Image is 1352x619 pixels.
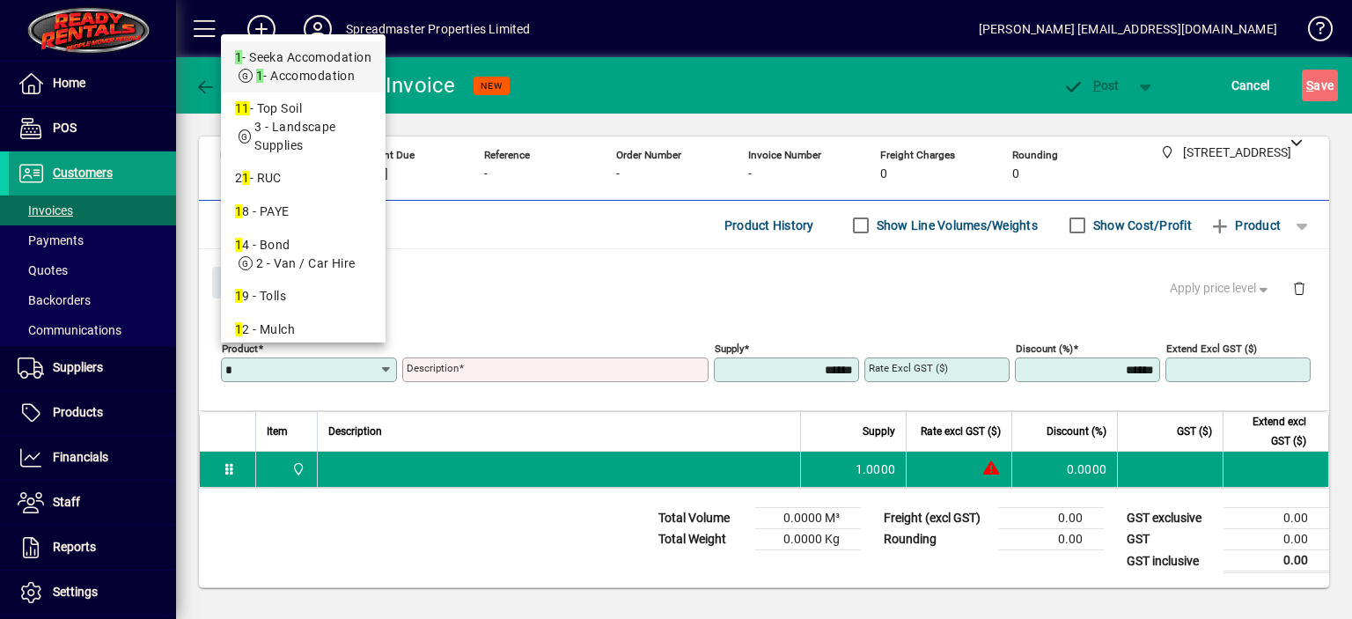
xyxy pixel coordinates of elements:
em: 1 [235,322,242,336]
span: Products [53,405,103,419]
td: 0.0000 [1011,452,1117,487]
a: Products [9,391,176,435]
div: [PERSON_NAME] [EMAIL_ADDRESS][DOMAIN_NAME] [979,15,1277,43]
a: Quotes [9,255,176,285]
em: 1 [235,101,242,115]
div: - Seeka Accomodation [235,48,371,67]
em: 1 [242,101,249,115]
mat-option: 18 - PAYE [221,195,386,229]
div: 8 - PAYE [235,203,371,221]
span: - [484,167,488,181]
a: POS [9,107,176,151]
div: 4 - Bond [235,236,371,254]
td: GST [1118,529,1223,550]
span: Invoices [18,203,73,217]
a: Staff [9,481,176,525]
a: Payments [9,225,176,255]
span: Customers [53,166,113,180]
div: Spreadmaster Properties Limited [346,15,530,43]
span: Cancel [1231,71,1270,99]
span: POS [53,121,77,135]
td: Total Weight [650,529,755,550]
span: Apply price level [1170,279,1272,298]
span: Item [267,422,288,441]
span: 3 - Landscape Supplies [254,120,336,152]
em: 1 [235,50,242,64]
a: Home [9,62,176,106]
mat-label: Supply [715,343,744,355]
button: Product History [717,210,821,241]
a: Invoices [9,195,176,225]
td: 0.00 [1223,529,1329,550]
mat-label: Rate excl GST ($) [869,362,948,374]
span: Product History [724,211,814,239]
em: 1 [256,69,263,83]
a: Reports [9,526,176,570]
mat-option: 14 - Bond [221,229,386,280]
app-page-header-button: Delete [1278,280,1320,296]
span: Settings [53,585,98,599]
button: Profile [290,13,346,45]
span: 2 - Van / Car Hire [256,256,356,270]
span: 0 [880,167,887,181]
mat-label: Product [222,343,258,355]
em: 1 [242,171,249,185]
td: 0.00 [998,508,1104,529]
span: Communications [18,323,121,337]
span: Quotes [18,263,68,277]
button: Save [1302,70,1338,101]
a: Communications [9,315,176,345]
td: Rounding [875,529,998,550]
td: GST exclusive [1118,508,1223,529]
button: Post [1054,70,1128,101]
span: GST ($) [1177,422,1212,441]
td: Freight (excl GST) [875,508,998,529]
button: Close [212,267,272,298]
span: 3 - Landscape Supplies [254,341,336,373]
span: Staff [53,495,80,509]
span: ave [1306,71,1334,99]
span: ost [1062,78,1120,92]
em: 1 [235,289,242,303]
a: Financials [9,436,176,480]
span: - [616,167,620,181]
span: Financials [53,450,108,464]
span: 0 [1012,167,1019,181]
span: P [1093,78,1101,92]
span: Discount (%) [1047,422,1106,441]
span: Payments [18,233,84,247]
label: Show Line Volumes/Weights [873,217,1038,234]
mat-option: 19 - Tolls [221,280,386,313]
span: - Accomodation [256,69,356,83]
span: NEW [481,80,503,92]
mat-option: 12 - Mulch [221,313,386,383]
span: 1.0000 [856,461,896,478]
div: Product [199,249,1329,313]
a: Settings [9,571,176,615]
app-page-header-button: Back [176,70,273,101]
span: - [748,167,752,181]
span: Reports [53,540,96,554]
span: Description [328,422,382,441]
label: Show Cost/Profit [1090,217,1192,234]
td: GST inclusive [1118,550,1223,572]
mat-label: Description [407,362,459,374]
em: 1 [235,238,242,252]
td: 0.00 [998,529,1104,550]
button: Delete [1278,267,1320,309]
span: Supply [863,422,895,441]
td: Total Volume [650,508,755,529]
a: Knowledge Base [1295,4,1330,61]
mat-option: 21 - RUC [221,162,386,195]
span: Backorders [18,293,91,307]
div: 2 - RUC [235,169,371,188]
td: 0.00 [1223,508,1329,529]
app-page-header-button: Close [208,274,276,290]
span: Back [195,78,253,92]
mat-label: Extend excl GST ($) [1166,343,1257,355]
td: 0.0000 M³ [755,508,861,529]
td: 0.00 [1223,550,1329,572]
span: Close [219,269,265,298]
span: S [1306,78,1313,92]
mat-option: 11 - Top Soil [221,92,386,162]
